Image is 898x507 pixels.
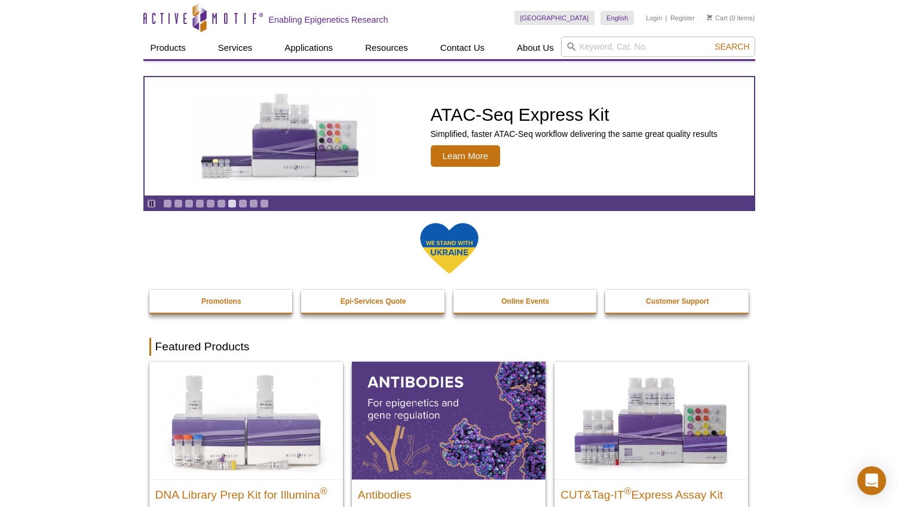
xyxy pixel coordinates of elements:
input: Keyword, Cat. No. [561,36,755,57]
a: Epi-Services Quote [301,290,446,313]
a: About Us [510,36,561,59]
a: Toggle autoplay [147,199,156,208]
h2: DNA Library Prep Kit for Illumina [155,483,337,501]
a: Login [646,14,662,22]
h2: CUT&Tag-IT Express Assay Kit [560,483,742,501]
span: Search [715,42,749,51]
h2: Antibodies [358,483,540,501]
li: | [666,11,667,25]
sup: ® [624,485,632,496]
a: Products [143,36,193,59]
strong: Customer Support [646,297,709,306]
a: Go to slide 2 [174,199,183,208]
img: DNA Library Prep Kit for Illumina [149,362,343,479]
div: Open Intercom Messenger [857,466,886,495]
a: Go to slide 4 [195,199,204,208]
h2: Featured Products [149,338,749,356]
a: Go to slide 8 [238,199,247,208]
img: CUT&Tag-IT® Express Assay Kit [554,362,748,479]
a: Go to slide 10 [260,199,269,208]
a: Cart [707,14,728,22]
a: Go to slide 7 [228,199,237,208]
a: Register [670,14,695,22]
a: Promotions [149,290,294,313]
a: Customer Support [605,290,750,313]
a: [GEOGRAPHIC_DATA] [514,11,595,25]
a: Go to slide 9 [249,199,258,208]
strong: Epi-Services Quote [341,297,406,306]
a: English [600,11,634,25]
button: Search [711,41,753,52]
a: Go to slide 3 [185,199,194,208]
h2: Enabling Epigenetics Research [269,14,388,25]
a: Go to slide 6 [217,199,226,208]
a: Go to slide 1 [163,199,172,208]
img: All Antibodies [352,362,545,479]
a: Contact Us [433,36,492,59]
a: Services [211,36,260,59]
a: Go to slide 5 [206,199,215,208]
a: Resources [358,36,415,59]
img: Your Cart [707,14,712,20]
strong: Promotions [201,297,241,306]
sup: ® [320,485,327,496]
strong: Online Events [501,297,549,306]
a: Applications [277,36,340,59]
li: (0 items) [707,11,755,25]
a: Online Events [453,290,598,313]
img: We Stand With Ukraine [419,222,479,275]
